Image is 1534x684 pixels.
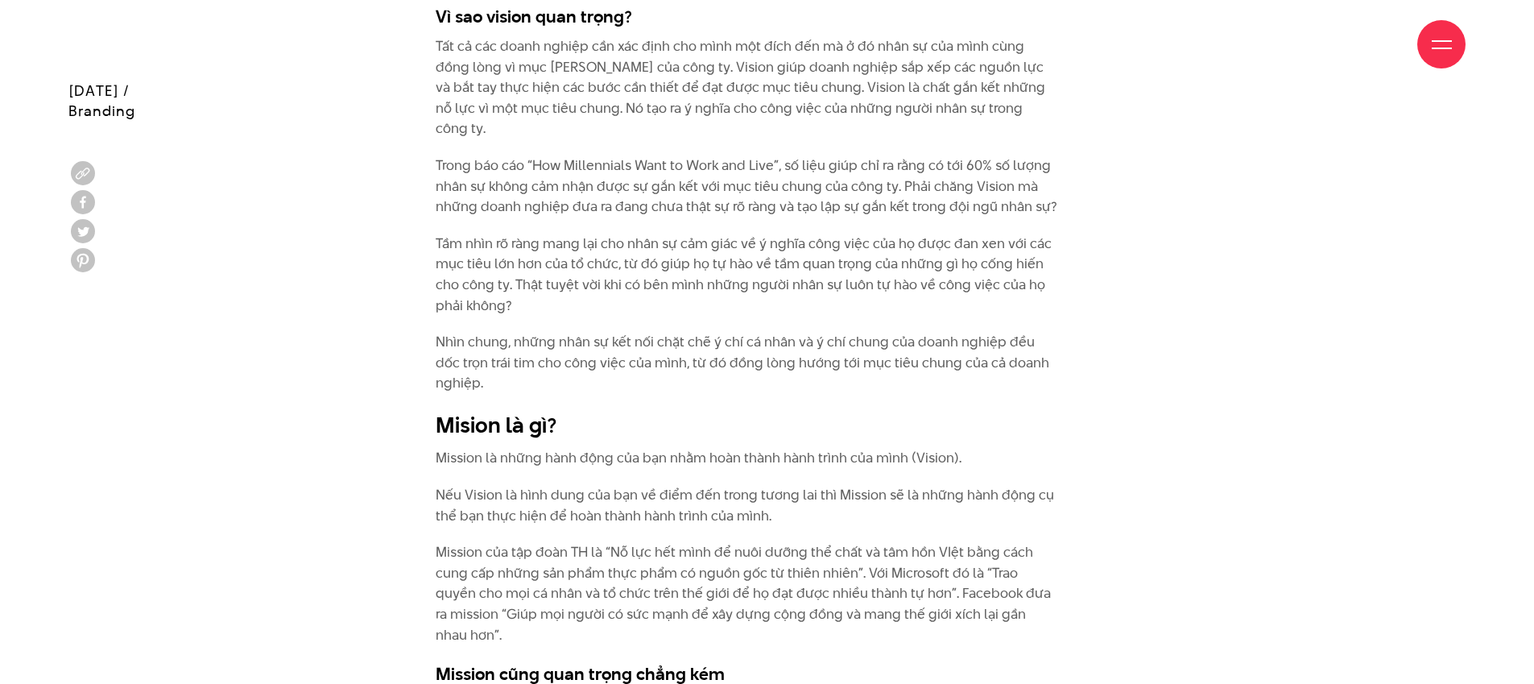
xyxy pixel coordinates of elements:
p: Mission của tập đoàn TH là “Nỗ lực hết mình để nuôi dưỡng thể chất và tâm hồn VIệt bằng cách cung... [436,542,1058,645]
p: Tầm nhìn rõ ràng mang lại cho nhân sự cảm giác về ý nghĩa công việc của họ được đan xen với các m... [436,234,1058,316]
p: Nếu Vision là hình dung của bạn về điểm đến trong tương lai thì Mission sẽ là những hành động cụ ... [436,485,1058,526]
p: Trong báo cáo “How Millennials Want to Work and Live”, số liệu giúp chỉ ra rằng có tới 60% số lượ... [436,155,1058,218]
p: Mission là những hành động của bạn nhằm hoàn thành hành trình của mình (Vision). [436,448,1058,469]
p: Nhìn chung, những nhân sự kết nối chặt chẽ ý chí cá nhân và ý chí chung của doanh nghiệp đều dốc ... [436,332,1058,394]
span: [DATE] / Branding [68,81,135,121]
strong: Mision là gì? [436,410,556,440]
